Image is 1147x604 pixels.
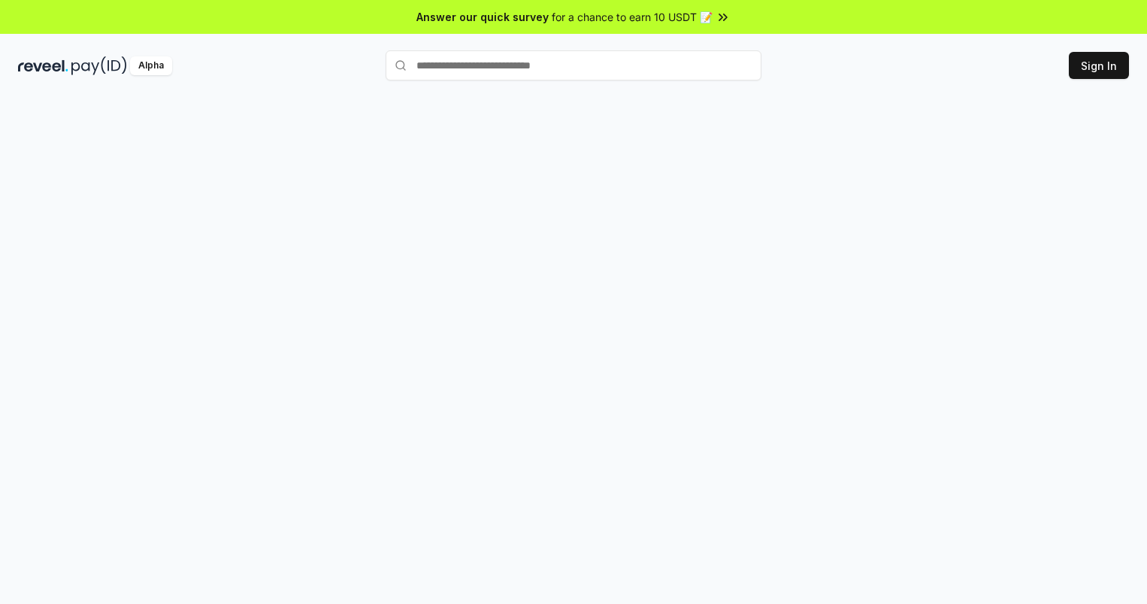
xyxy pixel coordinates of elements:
span: for a chance to earn 10 USDT 📝 [552,9,713,25]
button: Sign In [1069,52,1129,79]
img: pay_id [71,56,127,75]
img: reveel_dark [18,56,68,75]
span: Answer our quick survey [416,9,549,25]
div: Alpha [130,56,172,75]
